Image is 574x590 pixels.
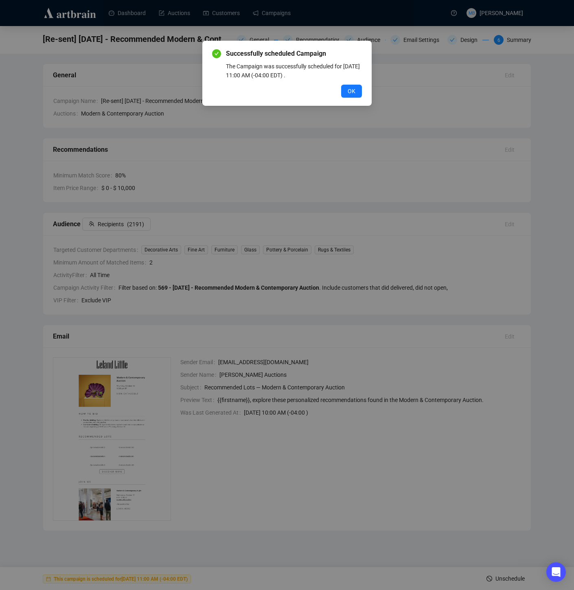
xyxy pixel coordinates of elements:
[226,62,362,80] div: The Campaign was successfully scheduled for [DATE] 11:00 AM (-04:00 EDT) .
[348,87,355,96] span: OK
[212,49,221,58] span: check-circle
[546,562,566,582] div: Open Intercom Messenger
[226,49,362,59] span: Successfully scheduled Campaign
[341,85,362,98] button: OK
